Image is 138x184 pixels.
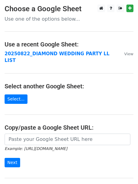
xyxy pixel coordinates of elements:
h3: Choose a Google Sheet [5,5,133,13]
input: Next [5,158,20,167]
h4: Use a recent Google Sheet: [5,41,133,48]
small: Example: [URL][DOMAIN_NAME] [5,146,67,151]
h4: Copy/paste a Google Sheet URL: [5,124,133,131]
h4: Select another Google Sheet: [5,83,133,90]
input: Paste your Google Sheet URL here [5,134,130,145]
small: View [124,52,133,56]
a: View [118,51,133,56]
p: Use one of the options below... [5,16,133,22]
a: 20250822_DIAMOND WEDDING PARTY LL LIST [5,51,109,63]
a: Select... [5,94,27,104]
